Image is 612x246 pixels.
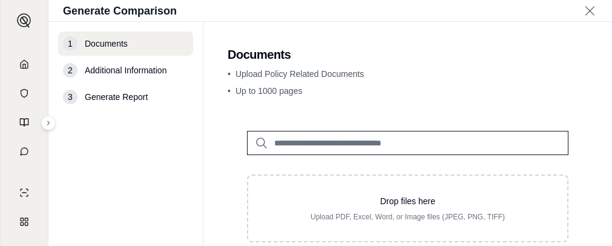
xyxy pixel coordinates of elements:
[17,13,31,28] img: Expand sidebar
[268,212,548,222] p: Upload PDF, Excel, Word, or Image files (JPEG, PNG, TIFF)
[3,179,45,206] a: Single Policy
[3,80,45,107] a: Documents Vault
[85,64,166,76] span: Additional Information
[41,116,56,130] button: Expand sidebar
[63,36,77,51] div: 1
[12,8,36,33] button: Expand sidebar
[63,63,77,78] div: 2
[3,138,45,165] a: Chat
[3,51,45,78] a: Home
[228,86,231,96] span: •
[268,195,548,207] p: Drop files here
[85,91,148,103] span: Generate Report
[235,86,303,96] span: Up to 1000 pages
[3,109,45,136] a: Prompt Library
[228,46,588,63] h2: Documents
[63,90,77,104] div: 3
[63,2,177,19] h1: Generate Comparison
[3,208,45,235] a: Policy Comparisons
[228,69,231,79] span: •
[85,38,128,50] span: Documents
[235,69,364,79] span: Upload Policy Related Documents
